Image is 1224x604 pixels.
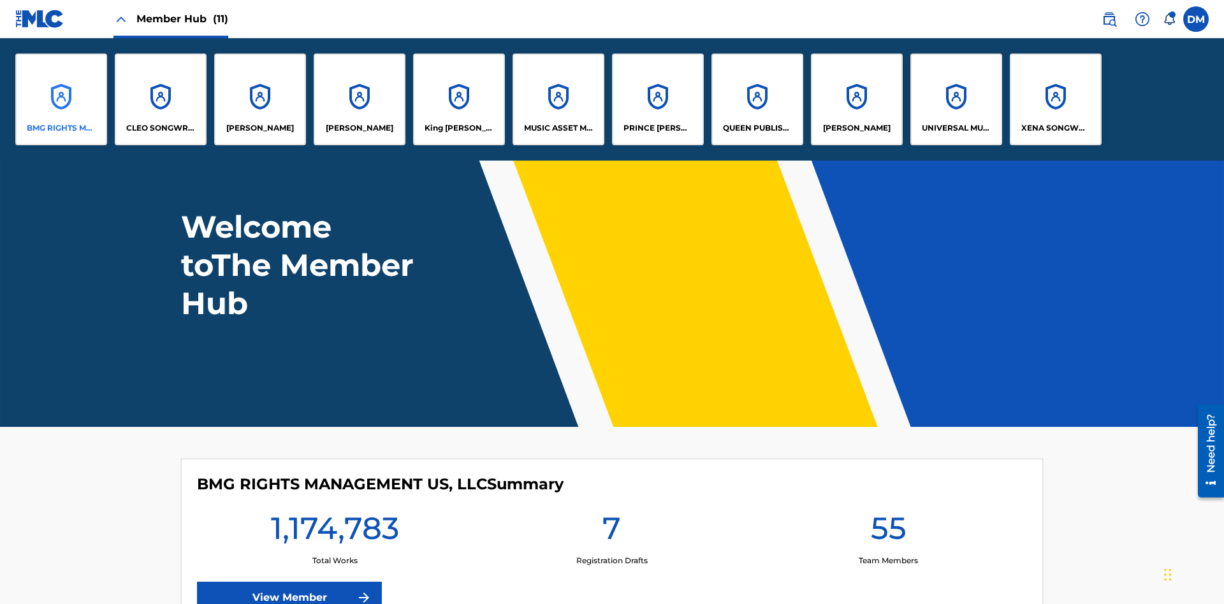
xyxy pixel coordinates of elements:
h1: 7 [602,509,621,555]
p: RONALD MCTESTERSON [823,122,891,134]
p: QUEEN PUBLISHA [723,122,792,134]
span: Member Hub [136,11,228,26]
h1: Welcome to The Member Hub [181,208,419,322]
a: AccountsPRINCE [PERSON_NAME] [612,54,704,145]
img: help [1135,11,1150,27]
iframe: Chat Widget [1160,543,1224,604]
img: MLC Logo [15,10,64,28]
a: AccountsQUEEN PUBLISHA [711,54,803,145]
a: Public Search [1096,6,1122,32]
p: EYAMA MCSINGER [326,122,393,134]
iframe: Resource Center [1188,399,1224,504]
div: Help [1130,6,1155,32]
img: Close [113,11,129,27]
a: Accounts[PERSON_NAME] [214,54,306,145]
h1: 1,174,783 [271,509,399,555]
p: CLEO SONGWRITER [126,122,196,134]
p: Total Works [312,555,358,566]
a: AccountsKing [PERSON_NAME] [413,54,505,145]
p: BMG RIGHTS MANAGEMENT US, LLC [27,122,96,134]
span: (11) [213,13,228,25]
p: UNIVERSAL MUSIC PUB GROUP [922,122,991,134]
a: AccountsUNIVERSAL MUSIC PUB GROUP [910,54,1002,145]
a: AccountsBMG RIGHTS MANAGEMENT US, LLC [15,54,107,145]
a: Accounts[PERSON_NAME] [811,54,903,145]
h1: 55 [871,509,907,555]
div: Notifications [1163,13,1176,25]
p: ELVIS COSTELLO [226,122,294,134]
div: User Menu [1183,6,1209,32]
a: Accounts[PERSON_NAME] [314,54,405,145]
p: MUSIC ASSET MANAGEMENT (MAM) [524,122,594,134]
div: Drag [1164,556,1172,594]
a: AccountsXENA SONGWRITER [1010,54,1102,145]
p: Registration Drafts [576,555,648,566]
img: search [1102,11,1117,27]
p: PRINCE MCTESTERSON [623,122,693,134]
a: AccountsMUSIC ASSET MANAGEMENT (MAM) [513,54,604,145]
p: Team Members [859,555,918,566]
p: King McTesterson [425,122,494,134]
p: XENA SONGWRITER [1021,122,1091,134]
a: AccountsCLEO SONGWRITER [115,54,207,145]
h4: BMG RIGHTS MANAGEMENT US, LLC [197,475,564,494]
